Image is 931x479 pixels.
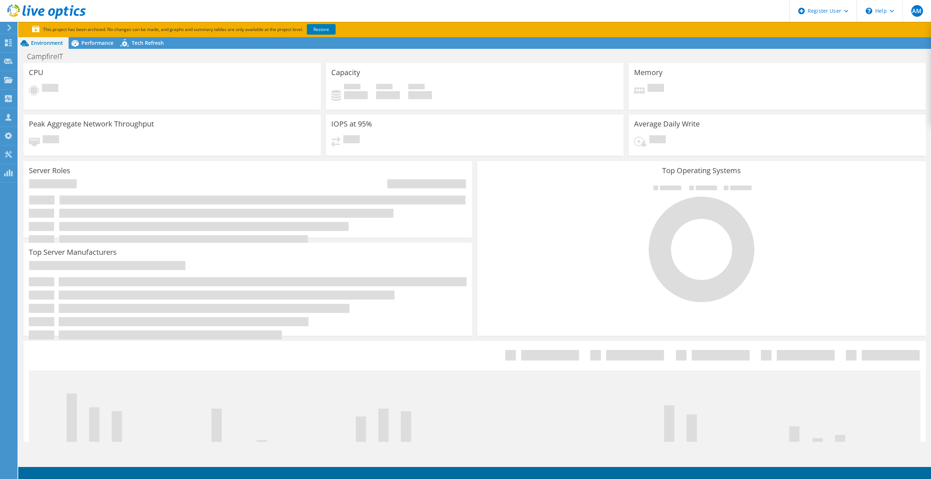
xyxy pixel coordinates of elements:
[32,26,390,34] p: This project has been archived. No changes can be made, and graphs and summary tables are only av...
[634,120,700,128] h3: Average Daily Write
[81,39,113,46] span: Performance
[343,135,360,145] span: Pending
[132,39,164,46] span: Tech Refresh
[307,24,336,35] a: Restore
[408,91,432,99] h4: 0 GiB
[42,84,58,94] span: Pending
[649,135,666,145] span: Pending
[331,120,372,128] h3: IOPS at 95%
[43,135,59,145] span: Pending
[31,39,63,46] span: Environment
[344,84,360,91] span: Used
[29,248,117,256] h3: Top Server Manufacturers
[483,167,920,175] h3: Top Operating Systems
[376,91,400,99] h4: 0 GiB
[911,5,923,17] span: AM
[344,91,368,99] h4: 0 GiB
[24,52,74,61] h1: CampfireIT
[408,84,425,91] span: Total
[29,69,43,77] h3: CPU
[331,69,360,77] h3: Capacity
[634,69,662,77] h3: Memory
[648,84,664,94] span: Pending
[376,84,393,91] span: Free
[866,8,872,14] svg: \n
[29,167,70,175] h3: Server Roles
[29,120,154,128] h3: Peak Aggregate Network Throughput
